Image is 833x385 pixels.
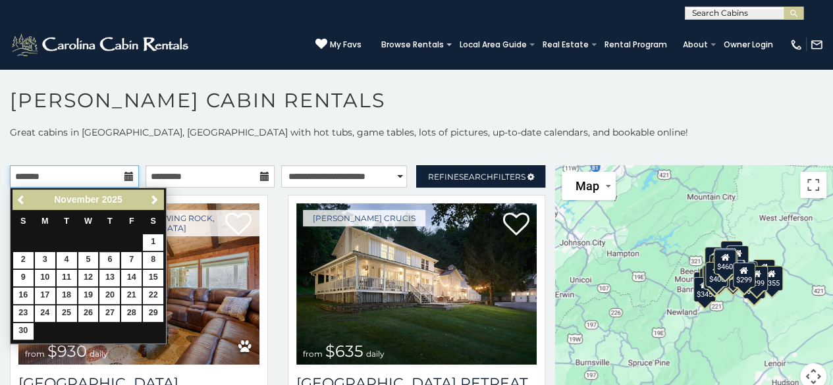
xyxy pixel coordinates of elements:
[143,305,163,322] a: 29
[57,305,77,322] a: 25
[78,270,99,286] a: 12
[47,342,87,361] span: $930
[64,217,69,226] span: Tuesday
[720,240,743,265] div: $320
[20,217,26,226] span: Sunday
[143,234,163,251] a: 1
[745,266,768,291] div: $299
[35,252,55,269] a: 3
[25,349,45,359] span: from
[743,273,766,298] div: $365
[121,288,142,304] a: 21
[57,288,77,304] a: 18
[143,288,163,304] a: 22
[99,288,120,304] a: 20
[366,349,385,359] span: daily
[143,252,163,269] a: 8
[733,262,755,287] div: $299
[57,252,77,269] a: 4
[13,305,34,322] a: 23
[121,252,142,269] a: 7
[761,265,783,290] div: $355
[325,342,363,361] span: $635
[99,270,120,286] a: 13
[502,211,529,239] a: Add to favorites
[13,270,34,286] a: 9
[102,194,122,205] span: 2025
[598,36,674,54] a: Rental Program
[99,252,120,269] a: 6
[315,38,362,51] a: My Favs
[708,263,730,288] div: $485
[78,305,99,322] a: 26
[57,270,77,286] a: 11
[693,277,716,302] div: $345
[459,172,493,182] span: Search
[41,217,49,226] span: Monday
[303,349,323,359] span: from
[705,262,728,287] div: $400
[536,36,595,54] a: Real Estate
[14,192,30,208] a: Previous
[121,270,142,286] a: 14
[54,194,99,205] span: November
[13,252,34,269] a: 2
[151,217,156,226] span: Saturday
[35,288,55,304] a: 17
[78,252,99,269] a: 5
[16,195,27,205] span: Previous
[726,245,749,270] div: $250
[810,38,823,51] img: mail-regular-white.png
[453,36,533,54] a: Local Area Guide
[146,192,163,208] a: Next
[35,305,55,322] a: 24
[13,323,34,340] a: 30
[13,288,34,304] a: 16
[703,264,726,289] div: $325
[790,38,803,51] img: phone-regular-white.png
[705,247,727,272] div: $635
[676,36,714,54] a: About
[10,32,192,58] img: White-1-2.png
[375,36,450,54] a: Browse Rentals
[714,247,736,272] div: $565
[78,288,99,304] a: 19
[714,249,736,274] div: $460
[149,195,160,205] span: Next
[107,217,113,226] span: Thursday
[35,270,55,286] a: 10
[428,172,525,182] span: Refine Filters
[90,349,108,359] span: daily
[717,36,780,54] a: Owner Login
[562,172,616,200] button: Change map style
[800,172,826,198] button: Toggle fullscreen view
[143,270,163,286] a: 15
[296,203,537,365] a: Valley Farmhouse Retreat from $635 daily
[722,263,744,288] div: $315
[330,39,362,51] span: My Favs
[121,305,142,322] a: 28
[99,305,120,322] a: 27
[416,165,545,188] a: RefineSearchFilters
[84,217,92,226] span: Wednesday
[129,217,134,226] span: Friday
[575,179,599,193] span: Map
[296,203,537,365] img: Valley Farmhouse Retreat
[753,259,775,284] div: $930
[303,210,425,226] a: [PERSON_NAME] Crucis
